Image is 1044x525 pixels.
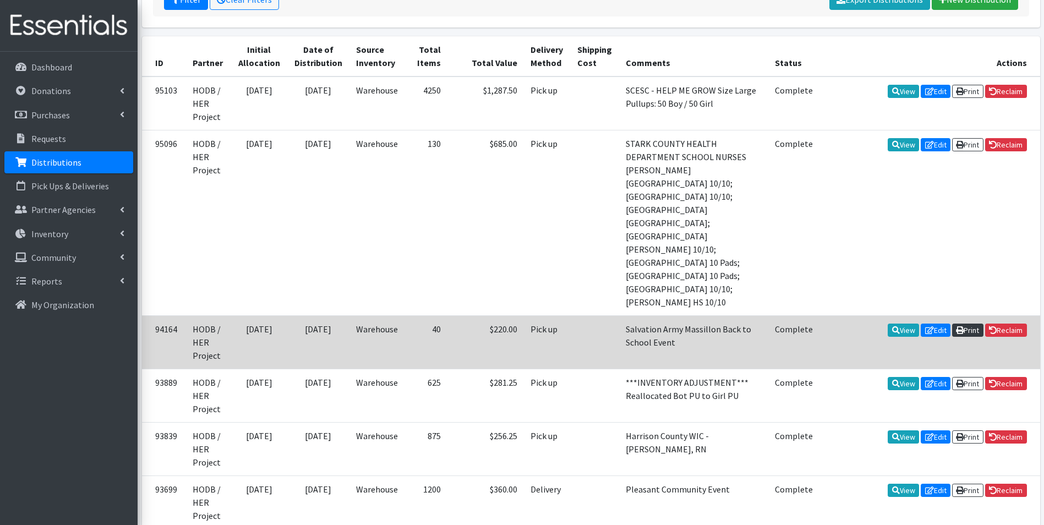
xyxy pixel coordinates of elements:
[31,228,68,239] p: Inventory
[186,76,231,130] td: HODB / HER Project
[888,324,919,337] a: View
[349,36,406,76] th: Source Inventory
[4,7,133,44] img: HumanEssentials
[4,56,133,78] a: Dashboard
[231,36,287,76] th: Initial Allocation
[952,324,983,337] a: Print
[4,294,133,316] a: My Organization
[142,130,186,315] td: 95096
[142,76,186,130] td: 95103
[4,151,133,173] a: Distributions
[619,76,768,130] td: SCESC - HELP ME GROW Size Large Pullups: 50 Boy / 50 Girl
[524,369,571,422] td: Pick up
[985,324,1027,337] a: Reclaim
[231,315,287,369] td: [DATE]
[447,36,524,76] th: Total Value
[619,130,768,315] td: STARK COUNTY HEALTH DEPARTMENT SCHOOL NURSES [PERSON_NAME][GEOGRAPHIC_DATA] 10/10; [GEOGRAPHIC_DA...
[4,223,133,245] a: Inventory
[985,484,1027,497] a: Reclaim
[406,130,447,315] td: 130
[231,76,287,130] td: [DATE]
[186,369,231,422] td: HODB / HER Project
[888,138,919,151] a: View
[921,324,950,337] a: Edit
[406,36,447,76] th: Total Items
[524,36,571,76] th: Delivery Method
[888,85,919,98] a: View
[4,199,133,221] a: Partner Agencies
[447,76,524,130] td: $1,287.50
[524,315,571,369] td: Pick up
[287,76,349,130] td: [DATE]
[4,80,133,102] a: Donations
[820,36,1040,76] th: Actions
[619,36,768,76] th: Comments
[952,138,983,151] a: Print
[4,104,133,126] a: Purchases
[921,484,950,497] a: Edit
[349,76,406,130] td: Warehouse
[231,422,287,475] td: [DATE]
[142,422,186,475] td: 93839
[349,130,406,315] td: Warehouse
[447,315,524,369] td: $220.00
[447,422,524,475] td: $256.25
[524,422,571,475] td: Pick up
[287,130,349,315] td: [DATE]
[921,138,950,151] a: Edit
[524,130,571,315] td: Pick up
[4,175,133,197] a: Pick Ups & Deliveries
[406,369,447,422] td: 625
[888,484,919,497] a: View
[31,252,76,263] p: Community
[952,85,983,98] a: Print
[768,36,819,76] th: Status
[231,130,287,315] td: [DATE]
[287,36,349,76] th: Date of Distribution
[985,138,1027,151] a: Reclaim
[888,377,919,390] a: View
[768,422,819,475] td: Complete
[4,270,133,292] a: Reports
[349,315,406,369] td: Warehouse
[231,369,287,422] td: [DATE]
[31,62,72,73] p: Dashboard
[524,76,571,130] td: Pick up
[142,36,186,76] th: ID
[921,85,950,98] a: Edit
[768,369,819,422] td: Complete
[985,85,1027,98] a: Reclaim
[619,422,768,475] td: Harrison County WIC - [PERSON_NAME], RN
[186,315,231,369] td: HODB / HER Project
[619,369,768,422] td: ***INVENTORY ADJUSTMENT*** Reallocated Bot PU to Girl PU
[406,315,447,369] td: 40
[349,369,406,422] td: Warehouse
[31,133,66,144] p: Requests
[31,276,62,287] p: Reports
[952,484,983,497] a: Print
[985,377,1027,390] a: Reclaim
[349,422,406,475] td: Warehouse
[31,110,70,121] p: Purchases
[31,157,81,168] p: Distributions
[186,36,231,76] th: Partner
[31,204,96,215] p: Partner Agencies
[31,85,71,96] p: Donations
[186,422,231,475] td: HODB / HER Project
[4,128,133,150] a: Requests
[952,377,983,390] a: Print
[31,181,109,192] p: Pick Ups & Deliveries
[287,422,349,475] td: [DATE]
[768,76,819,130] td: Complete
[186,130,231,315] td: HODB / HER Project
[888,430,919,444] a: View
[921,377,950,390] a: Edit
[985,430,1027,444] a: Reclaim
[406,76,447,130] td: 4250
[921,430,950,444] a: Edit
[287,315,349,369] td: [DATE]
[768,130,819,315] td: Complete
[447,130,524,315] td: $685.00
[4,247,133,269] a: Community
[142,315,186,369] td: 94164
